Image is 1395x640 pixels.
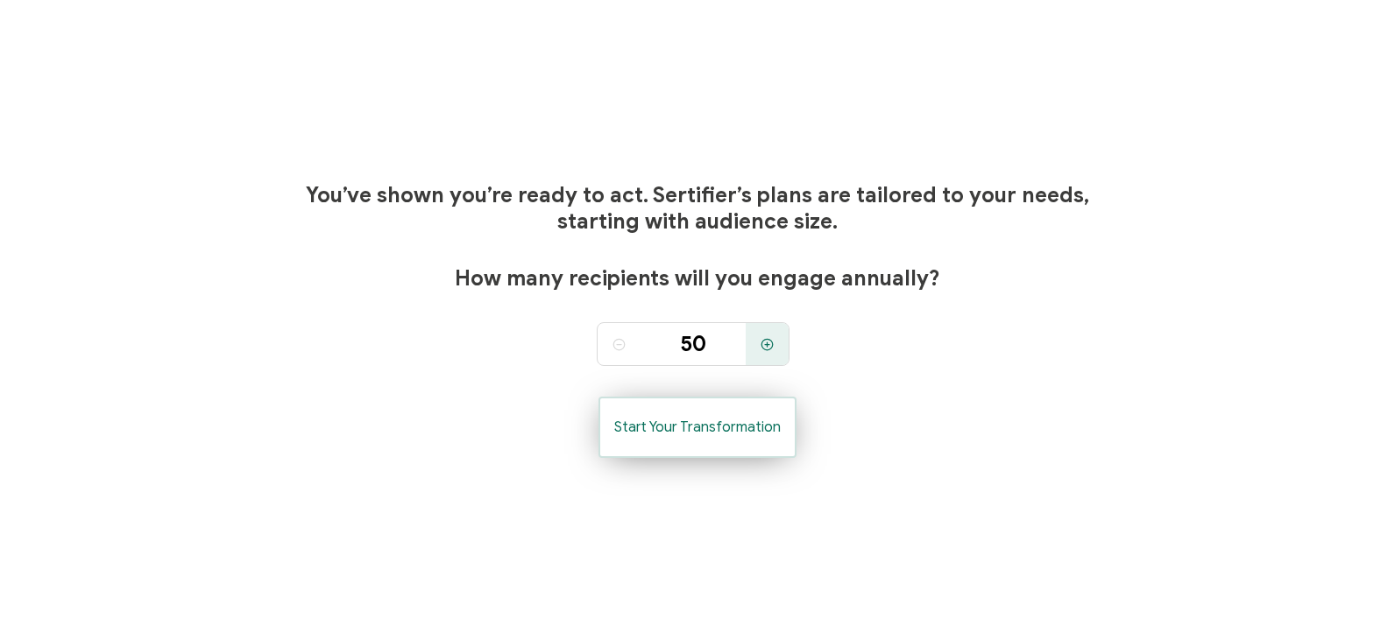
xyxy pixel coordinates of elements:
[1307,556,1395,640] iframe: Chat Widget
[598,397,797,458] button: Start Your Transformation
[279,182,1115,235] h1: You’ve shown you’re ready to act. Sertifier’s plans are tailored to your needs, starting with aud...
[614,420,781,434] span: Start Your Transformation
[455,265,940,292] span: How many recipients will you engage annually?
